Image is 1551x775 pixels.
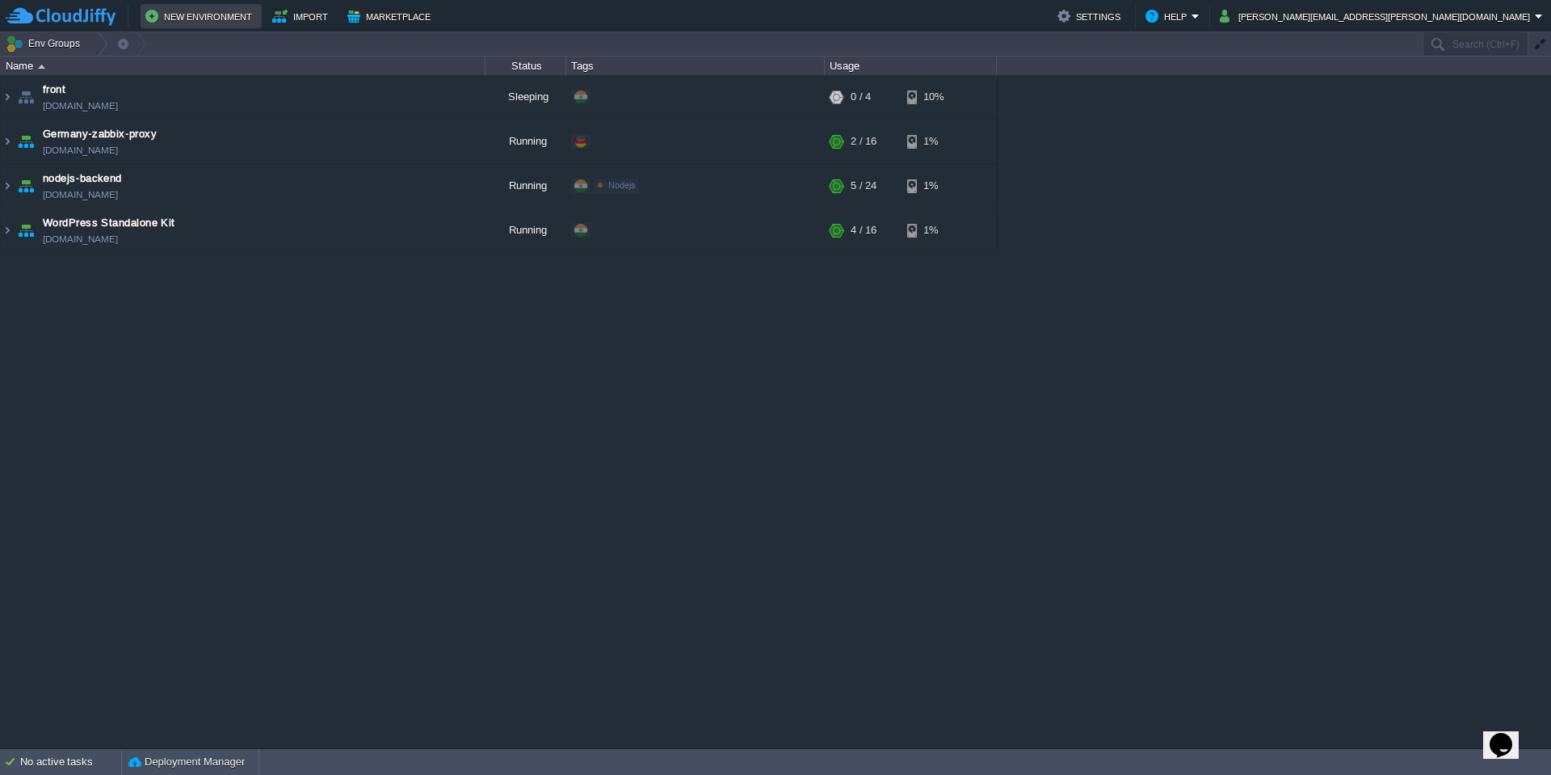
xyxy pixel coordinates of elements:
[6,6,116,27] img: CloudJiffy
[347,6,435,26] button: Marketplace
[15,208,37,252] img: AMDAwAAAACH5BAEAAAAALAAAAAABAAEAAAICRAEAOw==
[851,75,871,119] div: 0 / 4
[43,231,118,247] a: [DOMAIN_NAME]
[145,6,257,26] button: New Environment
[43,171,122,187] a: nodejs-backend
[20,749,121,775] div: No active tasks
[1,75,14,119] img: AMDAwAAAACH5BAEAAAAALAAAAAABAAEAAAICRAEAOw==
[1,164,14,208] img: AMDAwAAAACH5BAEAAAAALAAAAAABAAEAAAICRAEAOw==
[43,98,118,114] a: [DOMAIN_NAME]
[907,164,960,208] div: 1%
[43,215,175,231] a: WordPress Standalone Kit
[15,164,37,208] img: AMDAwAAAACH5BAEAAAAALAAAAAABAAEAAAICRAEAOw==
[43,187,118,203] a: [DOMAIN_NAME]
[1145,6,1192,26] button: Help
[1057,6,1125,26] button: Settings
[38,65,45,69] img: AMDAwAAAACH5BAEAAAAALAAAAAABAAEAAAICRAEAOw==
[128,754,245,770] button: Deployment Manager
[1,120,14,163] img: AMDAwAAAACH5BAEAAAAALAAAAAABAAEAAAICRAEAOw==
[851,164,876,208] div: 5 / 24
[272,6,333,26] button: Import
[851,208,876,252] div: 4 / 16
[485,75,566,119] div: Sleeping
[485,208,566,252] div: Running
[43,142,118,158] span: [DOMAIN_NAME]
[2,57,485,75] div: Name
[826,57,996,75] div: Usage
[43,82,65,98] a: front
[851,120,876,163] div: 2 / 16
[6,32,86,55] button: Env Groups
[608,180,636,190] span: Nodejs
[15,75,37,119] img: AMDAwAAAACH5BAEAAAAALAAAAAABAAEAAAICRAEAOw==
[567,57,824,75] div: Tags
[1483,710,1535,759] iframe: chat widget
[907,208,960,252] div: 1%
[907,120,960,163] div: 1%
[907,75,960,119] div: 10%
[485,164,566,208] div: Running
[43,126,157,142] a: Germany-zabbix-proxy
[486,57,565,75] div: Status
[1220,6,1535,26] button: [PERSON_NAME][EMAIL_ADDRESS][PERSON_NAME][DOMAIN_NAME]
[485,120,566,163] div: Running
[1,208,14,252] img: AMDAwAAAACH5BAEAAAAALAAAAAABAAEAAAICRAEAOw==
[15,120,37,163] img: AMDAwAAAACH5BAEAAAAALAAAAAABAAEAAAICRAEAOw==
